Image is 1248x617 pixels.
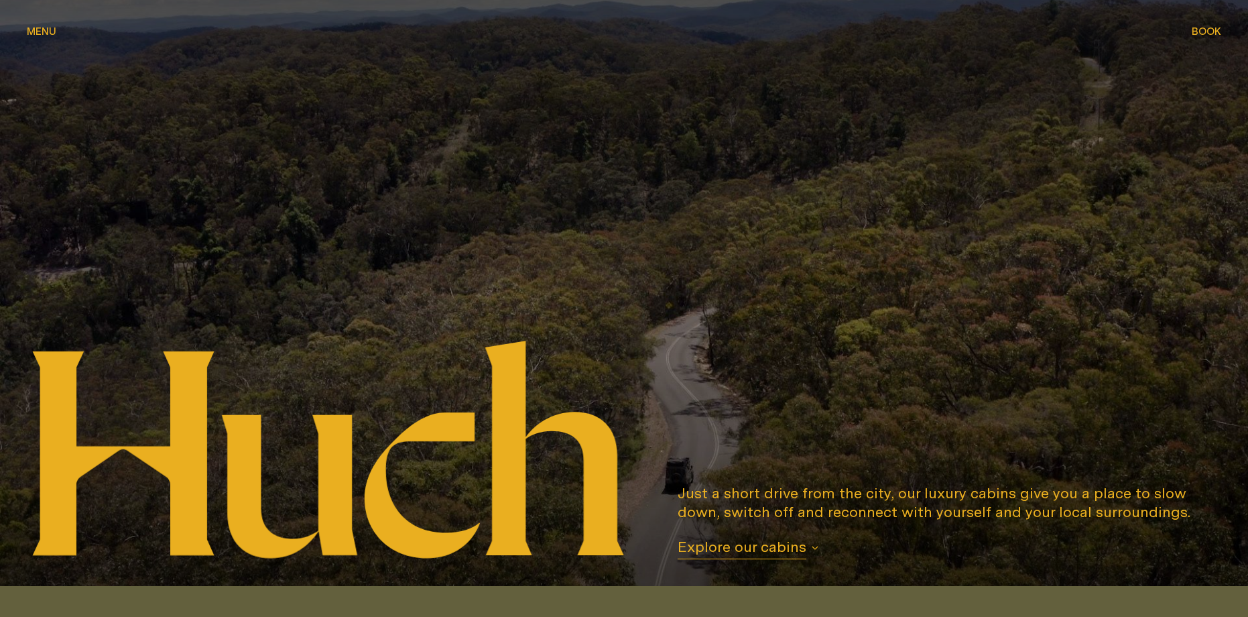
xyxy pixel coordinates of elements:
[27,24,56,40] button: show menu
[678,537,806,559] span: Explore our cabins
[1192,24,1221,40] button: show booking tray
[678,484,1194,521] p: Just a short drive from the city, our luxury cabins give you a place to slow down, switch off and...
[678,537,818,559] button: Explore our cabins
[1192,26,1221,36] span: Book
[27,26,56,36] span: Menu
